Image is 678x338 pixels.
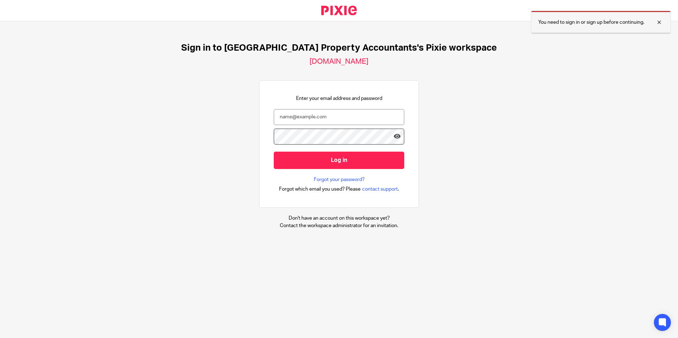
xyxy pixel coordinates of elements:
p: You need to sign in or sign up before continuing. [538,19,644,26]
input: Log in [274,152,404,169]
h2: [DOMAIN_NAME] [310,57,368,66]
p: Don't have an account on this workspace yet? [280,215,398,222]
h1: Sign in to [GEOGRAPHIC_DATA] Property Accountants's Pixie workspace [181,43,497,53]
a: Forgot your password? [314,176,365,183]
span: contact support [362,186,398,193]
p: Enter your email address and password [296,95,382,102]
input: name@example.com [274,109,404,125]
span: Forgot which email you used? Please [279,186,361,193]
p: Contact the workspace administrator for an invitation. [280,222,398,229]
div: . [279,185,399,193]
